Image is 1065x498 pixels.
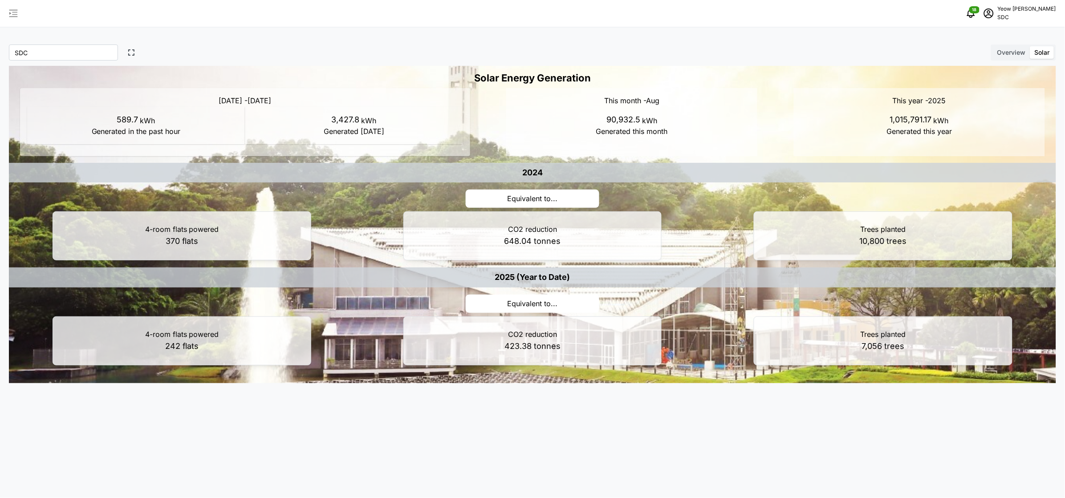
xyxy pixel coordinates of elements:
span: 18 [972,7,977,13]
button: Enter full screen [125,46,138,59]
p: 3,427.8 [332,113,360,126]
p: kWh [360,115,377,126]
p: 4-room flats powered [145,224,219,235]
p: kWh [640,115,657,126]
p: 423.38 tonnes [504,340,561,353]
p: SDC [998,13,1056,22]
span: Solar [1035,49,1050,56]
p: 370 flats [166,235,199,248]
span: Overview [997,49,1026,56]
p: 2024 [522,166,543,179]
p: 7,056 trees [862,340,904,353]
p: kWh [932,115,949,126]
h3: Solar Energy Generation [9,66,1056,85]
p: Generated [DATE] [252,126,456,137]
p: Trees planted [860,224,906,235]
p: Generated this year [808,126,1031,137]
input: Select location [9,45,118,61]
p: Generated this month [520,126,743,137]
p: 648.04 tonnes [504,235,561,248]
p: This year - 2025 [801,95,1038,106]
p: 1,015,791.17 [890,113,932,126]
p: 242 flats [165,340,199,353]
p: 589.7 [117,113,138,126]
p: Generated in the past hour [34,126,238,137]
p: 4-room flats powered [145,329,219,340]
p: [DATE] - [DATE] [27,95,463,106]
p: kWh [138,115,155,126]
button: notifications [962,4,980,22]
p: CO2 reduction [508,224,557,235]
p: 2025 (Year to Date) [495,271,570,284]
button: schedule [980,4,998,22]
p: Trees planted [860,329,906,340]
p: Equivalent to... [466,295,599,313]
p: Yeow [PERSON_NAME] [998,5,1056,13]
p: 10,800 trees [859,235,906,248]
p: 90,932.5 [606,113,640,126]
p: This month - Aug [513,95,750,106]
p: CO2 reduction [508,329,557,340]
p: Equivalent to... [466,190,599,208]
